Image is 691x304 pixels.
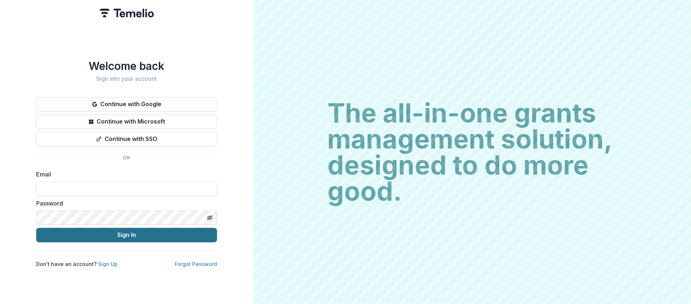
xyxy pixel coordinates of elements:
[36,97,217,112] button: Continue with Google
[36,199,213,208] label: Password
[36,75,217,82] h2: Sign into your account
[99,9,154,17] img: Temelio
[36,170,213,179] label: Email
[36,132,217,146] button: Continue with SSO
[204,212,216,224] button: Toggle password visibility
[36,59,217,72] h1: Welcome back
[36,228,217,242] button: Sign In
[36,114,217,129] button: Continue with Microsoft
[98,261,118,267] a: Sign Up
[36,260,118,268] p: Don't have an account?
[175,261,217,267] a: Forgot Password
